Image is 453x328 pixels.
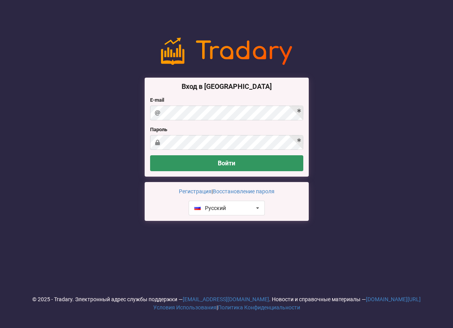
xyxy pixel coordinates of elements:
[213,188,275,194] a: Восстановление пароля
[150,187,303,195] p: |
[366,296,421,302] a: [DOMAIN_NAME][URL]
[5,295,448,312] div: © 2025 - Tradary. Электронный адрес службы поддержки — . Новости и справочные материалы — |
[179,188,212,194] a: Регистрация
[150,155,303,171] button: Войти
[153,304,217,311] a: Условия Использования
[183,296,269,302] a: [EMAIL_ADDRESS][DOMAIN_NAME]
[218,304,300,311] a: Политика Конфиденциальности
[150,82,303,91] h3: Вход в [GEOGRAPHIC_DATA]
[150,126,303,134] label: Пароль
[194,205,226,211] div: Русский
[150,96,303,104] label: E-mail
[161,38,292,65] img: logo-noslogan-1ad60627477bfbe4b251f00f67da6d4e.png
